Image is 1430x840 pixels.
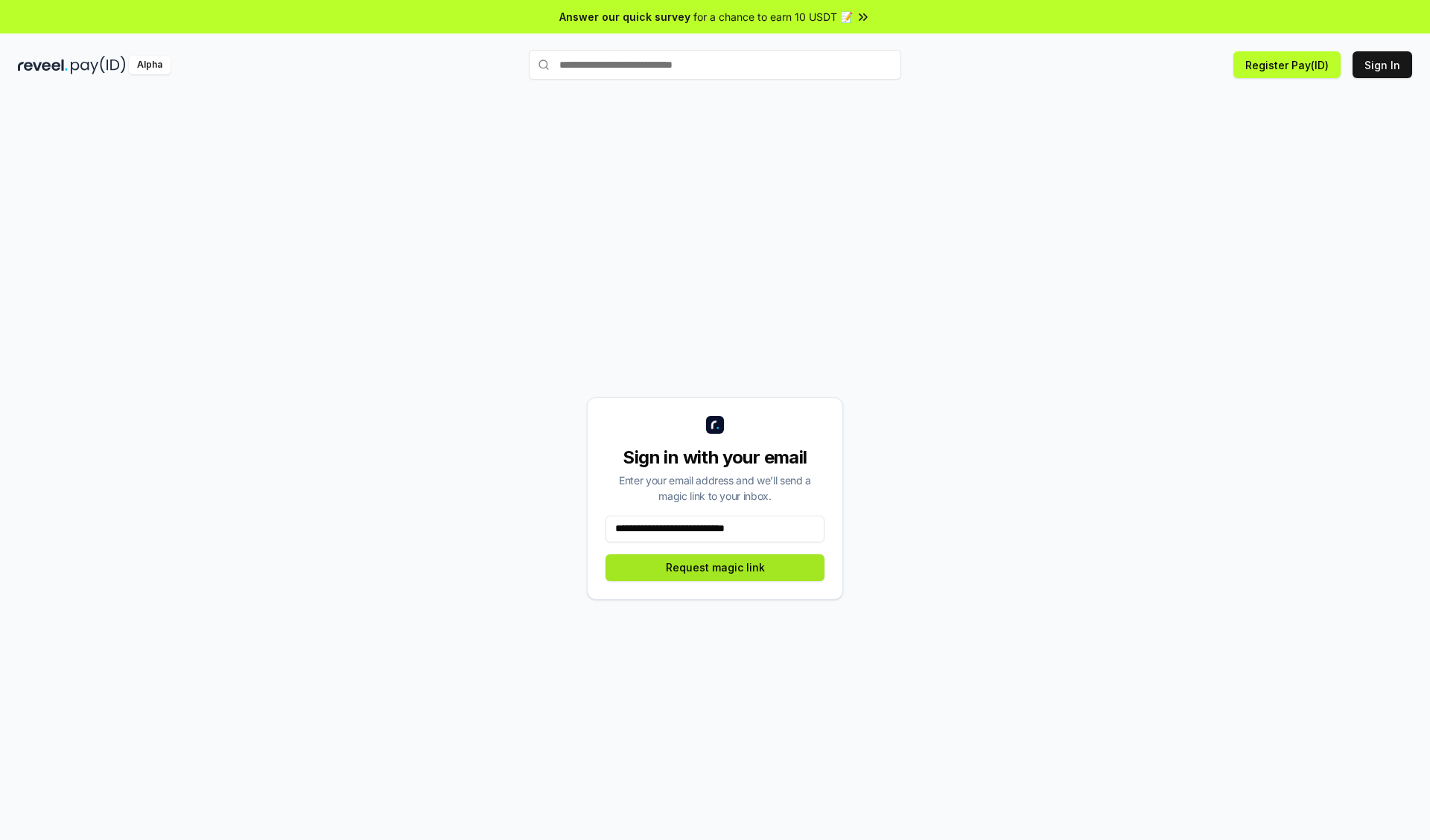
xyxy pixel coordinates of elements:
button: Register Pay(ID) [1233,51,1341,78]
img: reveel_dark [18,56,68,74]
img: logo_small [706,416,724,434]
span: Answer our quick survey [559,9,690,25]
button: Request magic link [606,554,824,581]
div: Alpha [129,56,171,74]
div: Enter your email address and we’ll send a magic link to your inbox. [606,472,824,504]
span: for a chance to earn 10 USDT 📝 [693,9,853,25]
div: Sign in with your email [606,446,824,469]
button: Sign In [1353,51,1412,78]
img: pay_id [71,56,126,74]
